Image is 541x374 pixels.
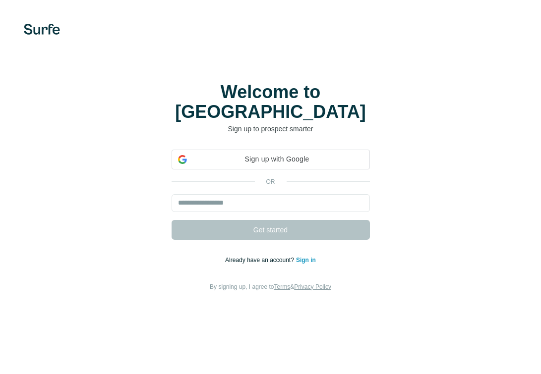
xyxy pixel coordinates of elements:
div: Sign up with Google [172,150,370,169]
p: or [255,177,287,186]
span: By signing up, I agree to & [210,283,331,290]
a: Privacy Policy [294,283,331,290]
a: Sign in [296,257,316,264]
span: Already have an account? [225,257,296,264]
p: Sign up to prospect smarter [172,124,370,134]
span: Sign up with Google [191,154,363,164]
img: Surfe's logo [24,24,60,35]
h1: Welcome to [GEOGRAPHIC_DATA] [172,82,370,122]
a: Terms [274,283,291,290]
